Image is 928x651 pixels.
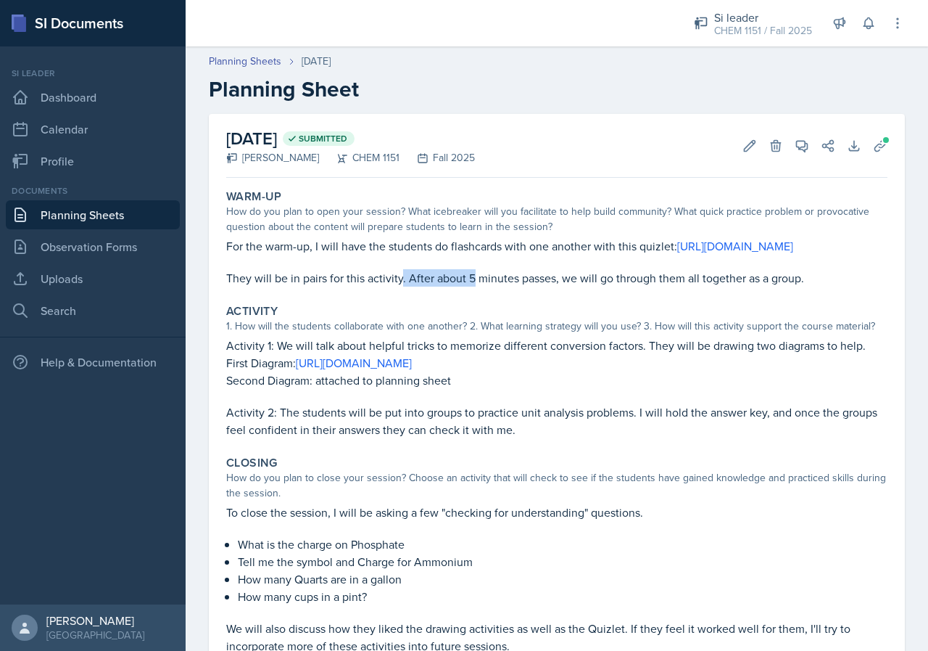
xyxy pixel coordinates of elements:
[238,553,887,570] p: Tell me the symbol and Charge for Ammonium
[226,126,475,152] h2: [DATE]
[226,470,887,501] div: How do you plan to close your session? Choose an activity that will check to see if the students ...
[226,204,887,234] div: How do you plan to open your session? What icebreaker will you facilitate to help build community...
[399,150,475,165] div: Fall 2025
[6,232,180,261] a: Observation Forms
[226,269,887,287] p: They will be in pairs for this activity. After about 5 minutes passes, we will go through them al...
[6,67,180,80] div: Si leader
[209,54,281,69] a: Planning Sheets
[714,9,812,26] div: Si leader
[209,76,905,102] h2: Planning Sheet
[226,372,887,389] p: Second Diagram: attached to planning sheet
[226,337,887,354] p: Activity 1: We will talk about helpful tricks to memorize different conversion factors. They will...
[302,54,331,69] div: [DATE]
[299,133,347,144] span: Submitted
[46,628,144,642] div: [GEOGRAPHIC_DATA]
[6,83,180,112] a: Dashboard
[6,264,180,293] a: Uploads
[6,348,180,377] div: Help & Documentation
[296,355,412,371] a: [URL][DOMAIN_NAME]
[238,588,887,605] p: How many cups in a pint?
[6,115,180,144] a: Calendar
[226,189,282,204] label: Warm-Up
[238,570,887,588] p: How many Quarts are in a gallon
[46,613,144,628] div: [PERSON_NAME]
[226,504,887,521] p: To close the session, I will be asking a few "checking for understanding" questions.
[226,304,278,319] label: Activity
[226,456,278,470] label: Closing
[6,184,180,197] div: Documents
[238,536,887,553] p: What is the charge on Phosphate
[6,200,180,229] a: Planning Sheets
[319,150,399,165] div: CHEM 1151
[226,150,319,165] div: [PERSON_NAME]
[226,319,887,334] div: 1. How will the students collaborate with one another? 2. What learning strategy will you use? 3....
[226,237,887,255] p: For the warm-up, I will have the students do flashcards with one another with this quizlet:
[714,23,812,38] div: CHEM 1151 / Fall 2025
[6,296,180,325] a: Search
[677,238,793,254] a: [URL][DOMAIN_NAME]
[6,147,180,176] a: Profile
[226,354,887,372] p: First Diagram:
[226,404,887,438] p: Activity 2: The students will be put into groups to practice unit analysis problems. I will hold ...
